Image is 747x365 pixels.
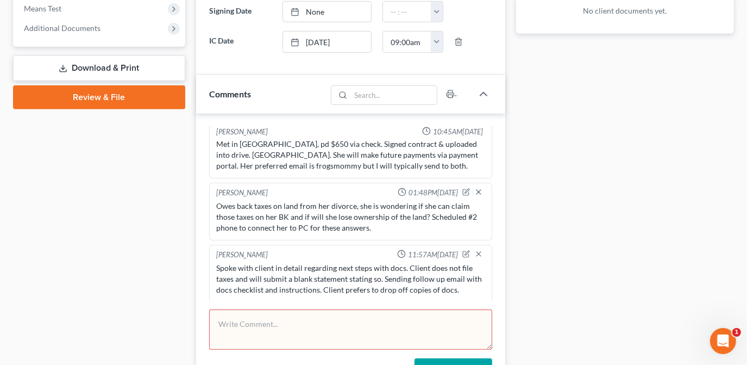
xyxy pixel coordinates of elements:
span: 01:48PM[DATE] [409,188,458,198]
a: Review & File [13,85,185,109]
div: Owes back taxes on land from her divorce, she is wondering if she can claim those taxes on her BK... [216,201,485,233]
label: IC Date [204,31,277,53]
span: 11:57AM[DATE] [408,250,458,260]
div: Met in [GEOGRAPHIC_DATA], pd $650 via check. Signed contract & uploaded into drive. [GEOGRAPHIC_D... [216,139,485,171]
span: Means Test [24,4,61,13]
input: -- : -- [383,2,431,22]
span: Additional Documents [24,23,101,33]
div: [PERSON_NAME] [216,250,268,261]
div: [PERSON_NAME] [216,188,268,199]
span: Comments [209,89,251,99]
span: 1 [732,328,741,337]
div: [PERSON_NAME] [216,127,268,137]
div: Spoke with client in detail regarding next steps with docs. Client does not file taxes and will s... [216,263,485,295]
input: Search... [351,86,437,104]
span: 10:45AM[DATE] [433,127,483,137]
p: No client documents yet. [525,5,725,16]
a: None [283,2,371,22]
label: Signing Date [204,1,277,23]
a: [DATE] [283,32,371,52]
iframe: Intercom live chat [710,328,736,354]
a: Download & Print [13,55,185,81]
input: -- : -- [383,32,431,52]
